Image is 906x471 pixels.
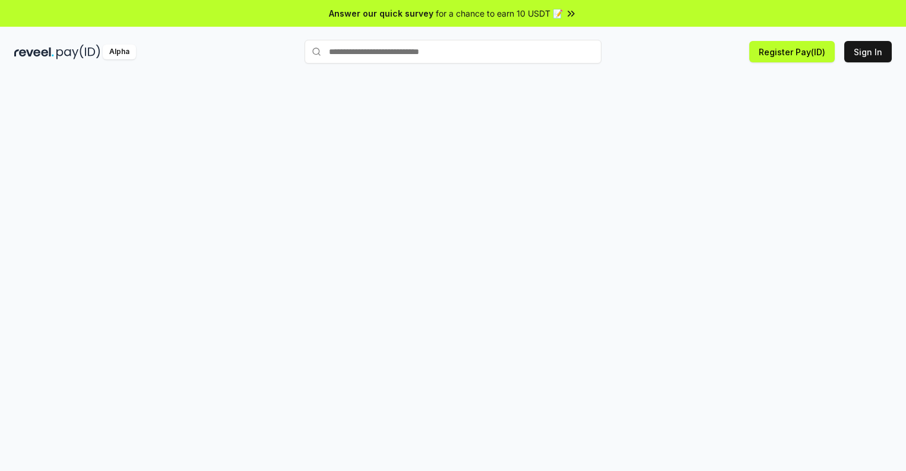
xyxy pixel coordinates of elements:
[844,41,892,62] button: Sign In
[56,45,100,59] img: pay_id
[436,7,563,20] span: for a chance to earn 10 USDT 📝
[103,45,136,59] div: Alpha
[14,45,54,59] img: reveel_dark
[329,7,433,20] span: Answer our quick survey
[749,41,835,62] button: Register Pay(ID)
